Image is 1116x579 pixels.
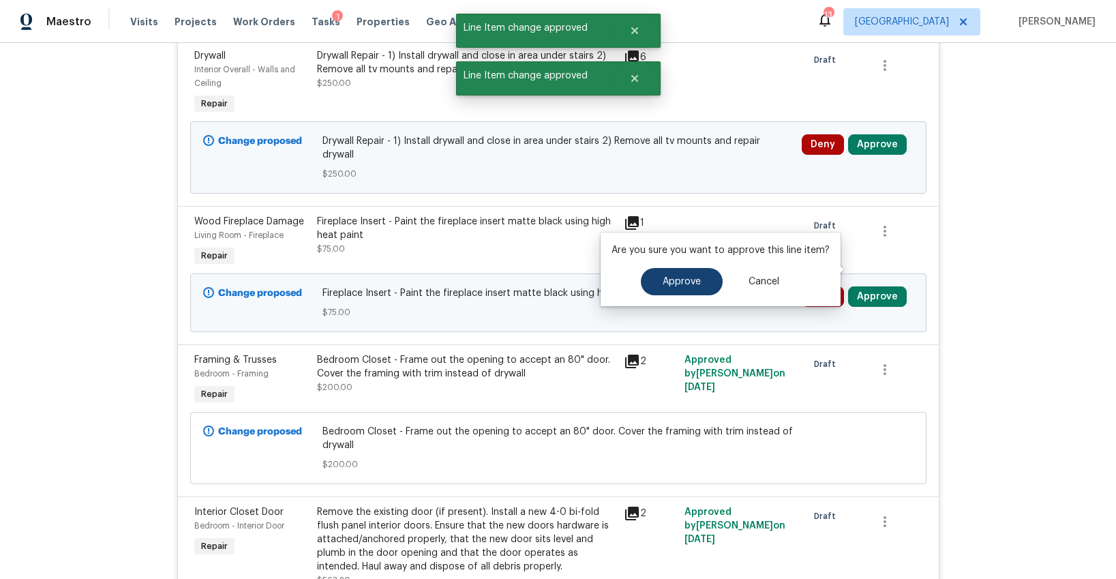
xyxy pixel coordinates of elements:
[684,355,785,392] span: Approved by [PERSON_NAME] on
[824,8,833,22] div: 13
[612,65,657,92] button: Close
[312,17,340,27] span: Tasks
[46,15,91,29] span: Maestro
[175,15,217,29] span: Projects
[814,509,841,523] span: Draft
[218,288,302,298] b: Change proposed
[218,136,302,146] b: Change proposed
[194,507,284,517] span: Interior Closet Door
[624,215,677,231] div: 1
[814,219,841,233] span: Draft
[196,387,233,401] span: Repair
[194,65,295,87] span: Interior Overall - Walls and Ceiling
[317,215,616,242] div: Fireplace Insert - Paint the fireplace insert matte black using high heat paint
[194,217,304,226] span: Wood Fireplace Damage
[322,286,794,300] span: Fireplace Insert - Paint the fireplace insert matte black using high heat paint
[196,249,233,263] span: Repair
[624,49,677,65] div: 6
[624,353,677,370] div: 2
[612,17,657,44] button: Close
[357,15,410,29] span: Properties
[317,79,351,87] span: $250.00
[663,277,701,287] span: Approve
[426,15,515,29] span: Geo Assignments
[1013,15,1096,29] span: [PERSON_NAME]
[322,458,794,471] span: $200.00
[855,15,949,29] span: [GEOGRAPHIC_DATA]
[322,167,794,181] span: $250.00
[684,535,715,544] span: [DATE]
[802,134,844,155] button: Deny
[317,49,616,76] div: Drywall Repair - 1) Install drywall and close in area under stairs 2) Remove all tv mounts and re...
[233,15,295,29] span: Work Orders
[317,353,616,381] div: Bedroom Closet - Frame out the opening to accept an 80" door. Cover the framing with trim instead...
[317,245,345,253] span: $75.00
[641,268,723,295] button: Approve
[624,505,677,522] div: 2
[814,357,841,371] span: Draft
[749,277,779,287] span: Cancel
[194,355,277,365] span: Framing & Trusses
[196,97,233,110] span: Repair
[194,370,269,378] span: Bedroom - Framing
[684,507,785,544] span: Approved by [PERSON_NAME] on
[218,427,302,436] b: Change proposed
[456,61,612,90] span: Line Item change approved
[848,134,907,155] button: Approve
[322,134,794,162] span: Drywall Repair - 1) Install drywall and close in area under stairs 2) Remove all tv mounts and re...
[727,268,801,295] button: Cancel
[332,10,343,24] div: 1
[848,286,907,307] button: Approve
[194,231,284,239] span: Living Room - Fireplace
[814,53,841,67] span: Draft
[194,522,284,530] span: Bedroom - Interior Door
[317,383,352,391] span: $200.00
[317,505,616,574] div: Remove the existing door (if present). Install a new 4-0 bi-fold flush panel interior doors. Ensu...
[322,425,794,452] span: Bedroom Closet - Frame out the opening to accept an 80" door. Cover the framing with trim instead...
[322,306,794,319] span: $75.00
[456,14,612,42] span: Line Item change approved
[130,15,158,29] span: Visits
[612,243,830,257] p: Are you sure you want to approve this line item?
[196,539,233,553] span: Repair
[194,51,226,61] span: Drywall
[684,383,715,392] span: [DATE]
